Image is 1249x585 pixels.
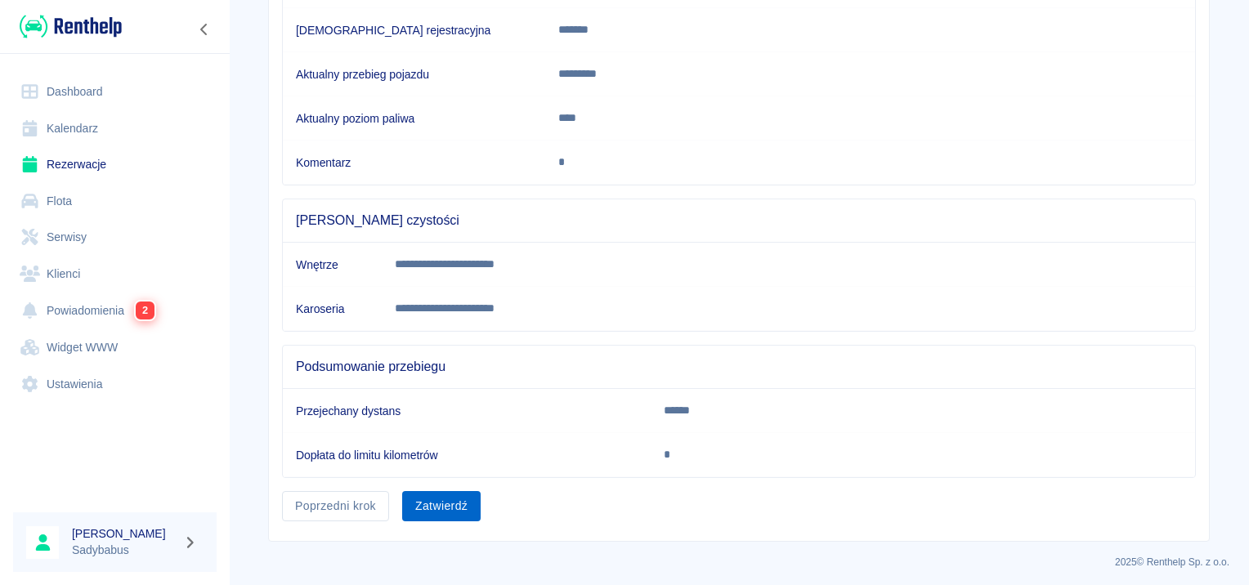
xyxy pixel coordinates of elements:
[402,491,481,521] button: Zatwierdź
[13,256,217,292] a: Klienci
[13,183,217,220] a: Flota
[13,292,217,329] a: Powiadomienia2
[13,13,122,40] a: Renthelp logo
[20,13,122,40] img: Renthelp logo
[282,491,389,521] button: Poprzedni krok
[13,146,217,183] a: Rezerwacje
[296,154,532,171] h6: Komentarz
[13,219,217,256] a: Serwisy
[72,542,177,559] p: Sadybabus
[296,22,532,38] h6: [DEMOGRAPHIC_DATA] rejestracyjna
[13,74,217,110] a: Dashboard
[13,366,217,403] a: Ustawienia
[296,403,638,419] h6: Przejechany dystans
[248,555,1229,569] p: 2025 © Renthelp Sp. z o.o.
[192,19,217,40] button: Zwiń nawigację
[296,212,1182,229] span: [PERSON_NAME] czystości
[296,66,532,83] h6: Aktualny przebieg pojazdu
[296,359,1182,375] span: Podsumowanie przebiegu
[296,257,369,273] h6: Wnętrze
[136,301,155,319] span: 2
[13,329,217,366] a: Widget WWW
[296,301,369,317] h6: Karoseria
[72,525,177,542] h6: [PERSON_NAME]
[296,447,638,463] h6: Dopłata do limitu kilometrów
[296,110,532,127] h6: Aktualny poziom paliwa
[13,110,217,147] a: Kalendarz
